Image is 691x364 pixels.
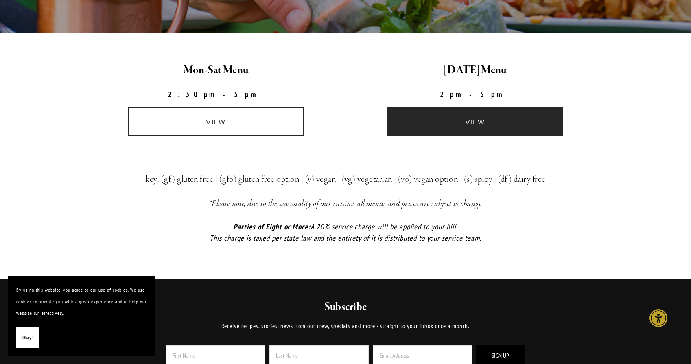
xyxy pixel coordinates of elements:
[387,107,564,136] a: view
[492,352,509,360] span: Sign Up
[352,62,598,79] h2: [DATE] Menu
[128,107,304,136] a: view
[16,284,147,319] p: By using this website, you agree to our use of cookies. We use cookies to provide you with a grea...
[93,62,339,79] h2: Mon-Sat Menu
[649,309,667,327] div: Accessibility Menu
[144,321,547,331] p: Receive recipes, stories, news from our crew, specials and more - straight to your inbox once a m...
[210,222,481,243] em: A 20% service charge will be applied to your bill. This charge is taxed per state law and the ent...
[209,198,482,209] em: *Please note, due to the seasonality of our cuisine, all menus and prices are subject to change
[440,89,511,99] strong: 2pm-5pm
[16,327,39,348] button: Okay!
[108,172,583,187] h3: key: (gf) gluten free | (gfo) gluten free option | (v) vegan | (vg) vegetarian | (vo) vegan optio...
[168,89,265,99] strong: 2:30pm-5pm
[233,222,311,231] em: Parties of Eight or More:
[8,276,155,356] section: Cookie banner
[22,332,33,344] span: Okay!
[144,300,547,314] h2: Subscribe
